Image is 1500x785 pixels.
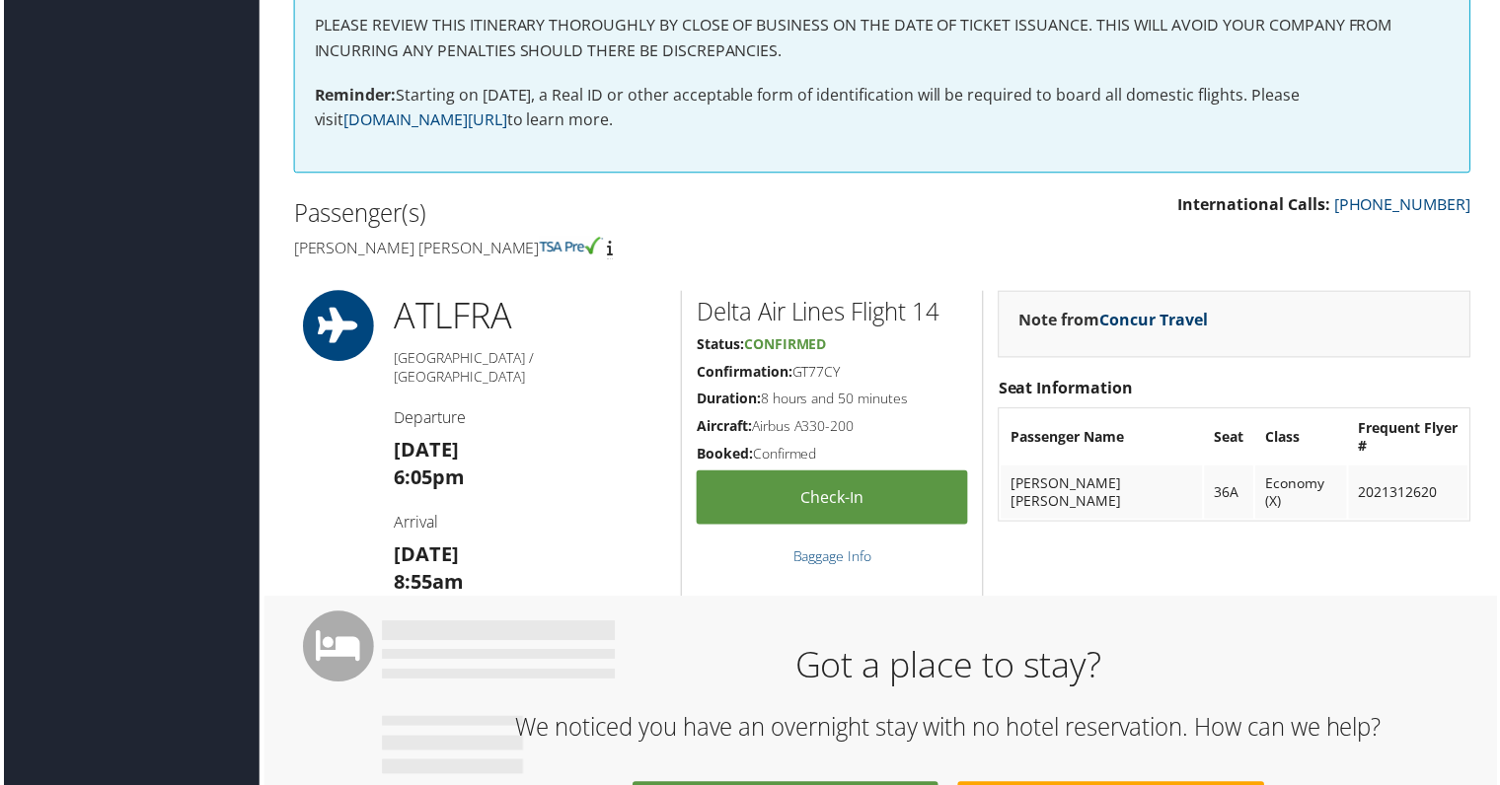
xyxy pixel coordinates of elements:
[341,109,505,131] a: [DOMAIN_NAME][URL]
[1002,467,1204,521] td: [PERSON_NAME] [PERSON_NAME]
[1179,194,1332,216] strong: International Calls:
[392,571,462,598] strong: 8:55am
[392,292,665,341] h1: ATL FRA
[792,549,871,568] a: Baggage Info
[696,418,968,438] h5: Airbus A330-200
[291,197,867,231] h2: Passenger(s)
[312,13,1453,63] p: PLEASE REVIEW THIS ITINERARY THOROUGHLY BY CLOSE OF BUSINESS ON THE DATE OF TICKET ISSUANCE. THIS...
[696,336,743,355] strong: Status:
[696,446,752,464] strong: Booked:
[538,238,602,255] img: tsa-precheck.png
[696,364,791,383] strong: Confirmation:
[696,418,751,437] strong: Aircraft:
[392,350,665,389] h5: [GEOGRAPHIC_DATA] / [GEOGRAPHIC_DATA]
[291,238,867,259] h4: [PERSON_NAME] [PERSON_NAME]
[696,296,968,329] h2: Delta Air Lines Flight 14
[392,543,457,570] strong: [DATE]
[696,364,968,384] h5: GT77CY
[743,336,826,355] span: Confirmed
[392,465,463,492] strong: 6:05pm
[1257,467,1349,521] td: Economy (X)
[392,438,457,464] strong: [DATE]
[1336,194,1473,216] a: [PHONE_NUMBER]
[312,84,394,106] strong: Reminder:
[1002,412,1204,465] th: Passenger Name
[392,513,665,535] h4: Arrival
[1100,310,1209,331] a: Concur Travel
[1206,467,1255,521] td: 36A
[696,391,760,409] strong: Duration:
[1206,412,1255,465] th: Seat
[1019,310,1209,331] strong: Note from
[999,379,1134,400] strong: Seat Information
[1351,412,1470,465] th: Frequent Flyer #
[696,446,968,465] h5: Confirmed
[1257,412,1349,465] th: Class
[696,472,968,527] a: Check-in
[696,391,968,410] h5: 8 hours and 50 minutes
[312,83,1453,133] p: Starting on [DATE], a Real ID or other acceptable form of identification will be required to boar...
[1351,467,1470,521] td: 2021312620
[392,408,665,430] h4: Departure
